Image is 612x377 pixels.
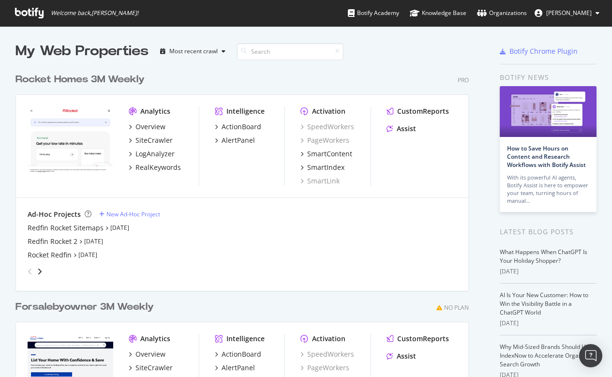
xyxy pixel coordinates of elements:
a: Overview [129,122,165,132]
div: Botify Academy [348,8,399,18]
a: SpeedWorkers [300,349,354,359]
div: [DATE] [500,319,597,328]
div: Ad-Hoc Projects [28,210,81,219]
img: How to Save Hours on Content and Research Workflows with Botify Assist [500,86,597,137]
a: What Happens When ChatGPT Is Your Holiday Shopper? [500,248,587,265]
div: Assist [397,351,416,361]
a: [DATE] [110,224,129,232]
div: Activation [312,106,345,116]
div: SiteCrawler [135,363,173,373]
div: ActionBoard [222,122,261,132]
div: Overview [135,122,165,132]
a: AlertPanel [215,363,255,373]
div: Intelligence [226,334,265,344]
a: SiteCrawler [129,136,173,145]
a: SmartLink [300,176,340,186]
div: New Ad-Hoc Project [106,210,160,218]
a: AlertPanel [215,136,255,145]
div: angle-right [36,267,43,276]
div: Botify news [500,72,597,83]
div: CustomReports [397,106,449,116]
a: AI Is Your New Customer: How to Win the Visibility Battle in a ChatGPT World [500,291,588,317]
a: CustomReports [387,106,449,116]
div: Organizations [477,8,527,18]
div: AlertPanel [222,136,255,145]
a: PageWorkers [300,136,349,145]
a: Rocket Redfin [28,250,72,260]
a: Rocket Homes 3M Weekly [15,73,149,87]
div: Intelligence [226,106,265,116]
div: Botify Chrome Plugin [509,46,578,56]
div: No Plan [444,303,469,312]
div: Assist [397,124,416,134]
div: Pro [458,76,469,84]
a: ActionBoard [215,122,261,132]
div: CustomReports [397,334,449,344]
span: Norma Moras [546,9,592,17]
div: ActionBoard [222,349,261,359]
a: SmartContent [300,149,352,159]
div: Rocket Homes 3M Weekly [15,73,145,87]
a: Overview [129,349,165,359]
img: www.rocket.com [28,106,113,175]
div: AlertPanel [222,363,255,373]
div: SmartContent [307,149,352,159]
a: ActionBoard [215,349,261,359]
div: Knowledge Base [410,8,466,18]
div: My Web Properties [15,42,149,61]
a: SiteCrawler [129,363,173,373]
div: RealKeywords [135,163,181,172]
a: CustomReports [387,334,449,344]
a: RealKeywords [129,163,181,172]
input: Search [237,43,343,60]
a: Forsalebyowner 3M Weekly [15,300,158,314]
a: [DATE] [78,251,97,259]
a: Assist [387,124,416,134]
div: angle-left [24,264,36,279]
span: Welcome back, [PERSON_NAME] ! [51,9,138,17]
a: Why Mid-Sized Brands Should Use IndexNow to Accelerate Organic Search Growth [500,343,592,368]
a: Redfin Rocket Sitemaps [28,223,104,233]
a: SpeedWorkers [300,122,354,132]
a: Redfin Rocket 2 [28,237,77,246]
div: Analytics [140,334,170,344]
button: [PERSON_NAME] [527,5,607,21]
a: SmartIndex [300,163,344,172]
div: Latest Blog Posts [500,226,597,237]
button: Most recent crawl [156,44,229,59]
div: Most recent crawl [169,48,218,54]
div: Forsalebyowner 3M Weekly [15,300,154,314]
div: Analytics [140,106,170,116]
div: With its powerful AI agents, Botify Assist is here to empower your team, turning hours of manual… [507,174,589,205]
a: How to Save Hours on Content and Research Workflows with Botify Assist [507,144,586,169]
div: Overview [135,349,165,359]
div: Activation [312,334,345,344]
a: New Ad-Hoc Project [99,210,160,218]
div: SmartIndex [307,163,344,172]
div: LogAnalyzer [135,149,175,159]
a: [DATE] [84,237,103,245]
a: PageWorkers [300,363,349,373]
div: SiteCrawler [135,136,173,145]
a: Assist [387,351,416,361]
div: Open Intercom Messenger [579,344,602,367]
div: [DATE] [500,267,597,276]
a: LogAnalyzer [129,149,175,159]
a: Botify Chrome Plugin [500,46,578,56]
